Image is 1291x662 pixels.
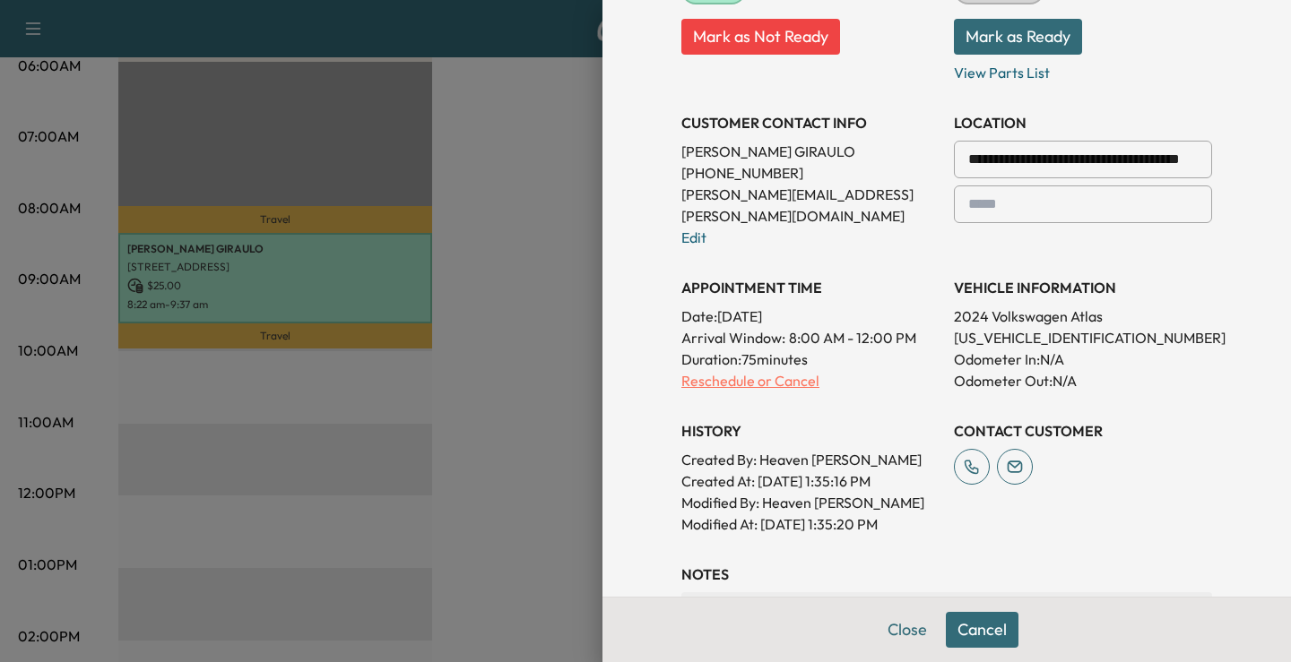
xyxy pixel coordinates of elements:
[954,420,1212,442] h3: CONTACT CUSTOMER
[954,19,1082,55] button: Mark as Ready
[681,184,940,227] p: [PERSON_NAME][EMAIL_ADDRESS][PERSON_NAME][DOMAIN_NAME]
[681,141,940,162] p: [PERSON_NAME] GIRAULO
[954,55,1212,83] p: View Parts List
[681,348,940,370] p: Duration: 75 minutes
[954,305,1212,327] p: 2024 Volkswagen Atlas
[681,228,706,246] a: Edit
[789,327,916,348] span: 8:00 AM - 12:00 PM
[681,370,940,391] p: Reschedule or Cancel
[681,563,1212,585] h3: NOTES
[681,19,840,55] button: Mark as Not Ready
[681,513,940,535] p: Modified At : [DATE] 1:35:20 PM
[681,162,940,184] p: [PHONE_NUMBER]
[681,470,940,492] p: Created At : [DATE] 1:35:16 PM
[681,277,940,298] h3: APPOINTMENT TIME
[954,327,1212,348] p: [US_VEHICLE_IDENTIFICATION_NUMBER]
[954,277,1212,298] h3: VEHICLE INFORMATION
[681,305,940,327] p: Date: [DATE]
[681,449,940,470] p: Created By : Heaven [PERSON_NAME]
[954,348,1212,370] p: Odometer In: N/A
[954,370,1212,391] p: Odometer Out: N/A
[876,612,939,648] button: Close
[681,420,940,442] h3: History
[681,492,940,513] p: Modified By : Heaven [PERSON_NAME]
[946,612,1018,648] button: Cancel
[681,327,940,348] p: Arrival Window:
[681,112,940,133] h3: CUSTOMER CONTACT INFO
[954,112,1212,133] h3: LOCATION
